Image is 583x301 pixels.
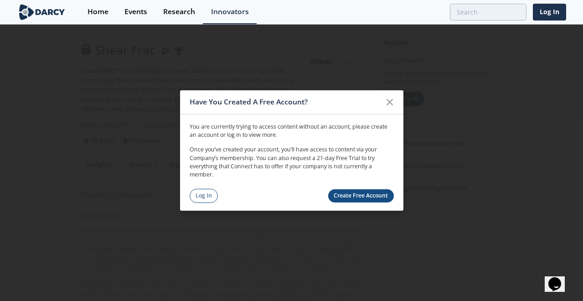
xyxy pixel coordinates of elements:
[190,93,382,111] div: Have You Created A Free Account?
[545,265,574,292] iframe: chat widget
[163,8,195,16] div: Research
[88,8,108,16] div: Home
[190,189,218,203] a: Log In
[190,122,394,139] p: You are currently trying to access content without an account, please create an account or log in...
[17,4,67,20] img: logo-wide.svg
[124,8,147,16] div: Events
[190,145,394,179] p: Once you’ve created your account, you’ll have access to content via your Company’s membership. Yo...
[328,189,394,202] a: Create Free Account
[450,4,526,21] input: Advanced Search
[533,4,566,21] a: Log In
[211,8,249,16] div: Innovators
